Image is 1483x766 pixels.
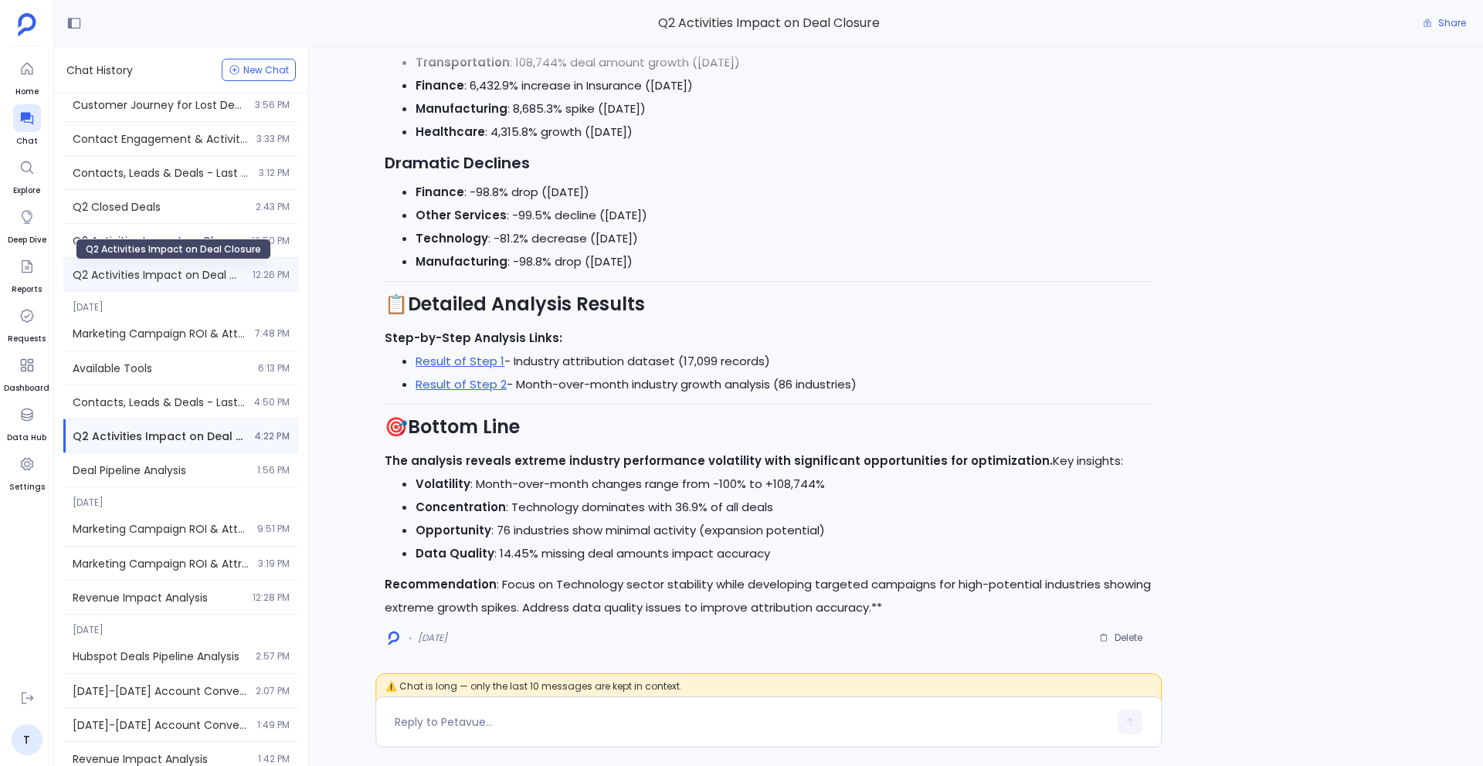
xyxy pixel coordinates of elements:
a: Result of Step 1 [416,353,504,369]
li: - Industry attribution dataset (17,099 records) [416,350,1152,373]
span: Share [1438,17,1466,29]
li: : Month-over-month changes range from -100% to +108,744% [416,473,1152,496]
span: Q2 Closed Deals [73,199,246,215]
span: Chat History [66,63,133,78]
span: 12:50 PM [252,235,290,247]
span: 3:19 PM [258,558,290,570]
strong: Bottom Line [408,414,520,439]
strong: Concentration [416,499,506,515]
span: Chat [13,135,41,147]
span: 1:42 PM [258,753,290,765]
h2: 📋 [385,291,1152,317]
a: Chat [13,104,41,147]
strong: Recommendation [385,576,497,592]
strong: Other Services [416,207,507,223]
li: : 8,685.3% spike ([DATE]) [416,97,1152,120]
a: Settings [9,450,45,493]
li: : 14.45% missing deal amounts impact accuracy [416,542,1152,565]
strong: Data Quality [416,545,494,561]
strong: Finance [416,184,464,200]
strong: The analysis reveals extreme industry performance volatility with significant opportunities for o... [385,452,1053,469]
span: 2:57 PM [256,650,290,663]
span: 3:33 PM [256,133,290,145]
span: 3:56 PM [255,99,290,111]
span: Available Tools [73,361,249,376]
strong: Step-by-Step Analysis Links: [385,330,562,346]
div: Q2 Activities Impact on Deal Closure [76,239,271,259]
strong: Detailed Analysis Results [408,291,645,317]
span: 1:49 PM [257,719,290,731]
strong: Finance [416,77,464,93]
a: Requests [8,302,46,345]
li: : -98.8% drop ([DATE]) [416,181,1152,204]
a: Deep Dive [8,203,46,246]
span: Q2 Activities Impact on Deal Closure [73,429,245,444]
span: Q2 Activities Impact on Deal Closure [375,13,1162,33]
li: : -99.5% decline ([DATE]) [416,204,1152,227]
span: Data Hub [7,432,46,444]
span: Hubspot Deals Pipeline Analysis [73,649,246,664]
span: Settings [9,481,45,493]
strong: Technology [416,230,488,246]
button: New Chat [222,59,296,81]
span: Marketing Campaign ROI & Attribution Analysis [73,326,246,341]
span: New Chat [243,66,289,75]
li: : -98.8% drop ([DATE]) [416,250,1152,273]
li: : -81.2% decrease ([DATE]) [416,227,1152,250]
p: Key insights: [385,449,1152,473]
span: Home [13,86,41,98]
span: 12:28 PM [253,591,290,604]
span: 2023-2024 Account Conversions [73,683,246,699]
span: Marketing Campaign ROI & Attribution Analysis [73,556,249,571]
span: [DATE] [63,292,299,314]
span: 2:07 PM [256,685,290,697]
span: Dashboard [4,382,49,395]
span: Q2 Activities Impact on Deal Closure [73,267,243,283]
a: Data Hub [7,401,46,444]
span: 6:13 PM [258,362,290,375]
a: T [12,724,42,755]
span: [DATE] [418,632,447,644]
strong: Opportunity [416,522,491,538]
button: Delete [1089,626,1152,649]
span: Contact Engagement & Activity Analysis: 2023-2024 vs 2025 Cohort Comparison [73,131,247,147]
span: 12:26 PM [253,269,290,281]
span: 4:22 PM [254,430,290,442]
a: Home [13,55,41,98]
span: Contacts, Leads & Deals - Last 90 Days [73,165,249,181]
a: Dashboard [4,351,49,395]
li: : 76 industries show minimal activity (expansion potential) [416,519,1152,542]
span: Marketing Campaign ROI & Attribution Analysis [73,521,248,537]
span: Explore [13,185,41,197]
span: 1:56 PM [257,464,290,476]
a: Explore [13,154,41,197]
li: - Month-over-month industry growth analysis (86 industries) [416,373,1152,396]
strong: Dramatic Declines [385,152,530,174]
span: Reports [12,283,42,296]
span: 7:48 PM [255,327,290,340]
span: 3:12 PM [259,167,290,179]
span: ⚠️ Chat is long — only the last 10 messages are kept in context. [375,673,1162,709]
a: Result of Step 2 [416,376,507,392]
span: Contacts, Leads & Deals - Last 90 Days [73,395,245,410]
span: 4:50 PM [254,396,290,408]
a: Reports [12,253,42,296]
span: Revenue Impact Analysis [73,590,243,605]
strong: Manufacturing [416,253,507,269]
span: Deep Dive [8,234,46,246]
li: : 6,432.9% increase in Insurance ([DATE]) [416,74,1152,97]
span: Customer Journey for Lost Deals (Last 2 Years) [73,97,246,113]
span: Deal Pipeline Analysis [73,463,248,478]
strong: Volatility [416,476,470,492]
li: : 4,315.8% growth ([DATE]) [416,120,1152,144]
span: 2:43 PM [256,201,290,213]
strong: Manufacturing [416,100,507,117]
span: 2023-2024 Account Conversions [73,717,248,733]
span: Q2 Activities Impact on Closed Deals [73,233,243,249]
span: [DATE] [63,487,299,509]
span: [DATE] [63,615,299,636]
span: Delete [1115,632,1142,644]
button: Share [1413,12,1475,34]
span: Requests [8,333,46,345]
li: : Technology dominates with 36.9% of all deals [416,496,1152,519]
